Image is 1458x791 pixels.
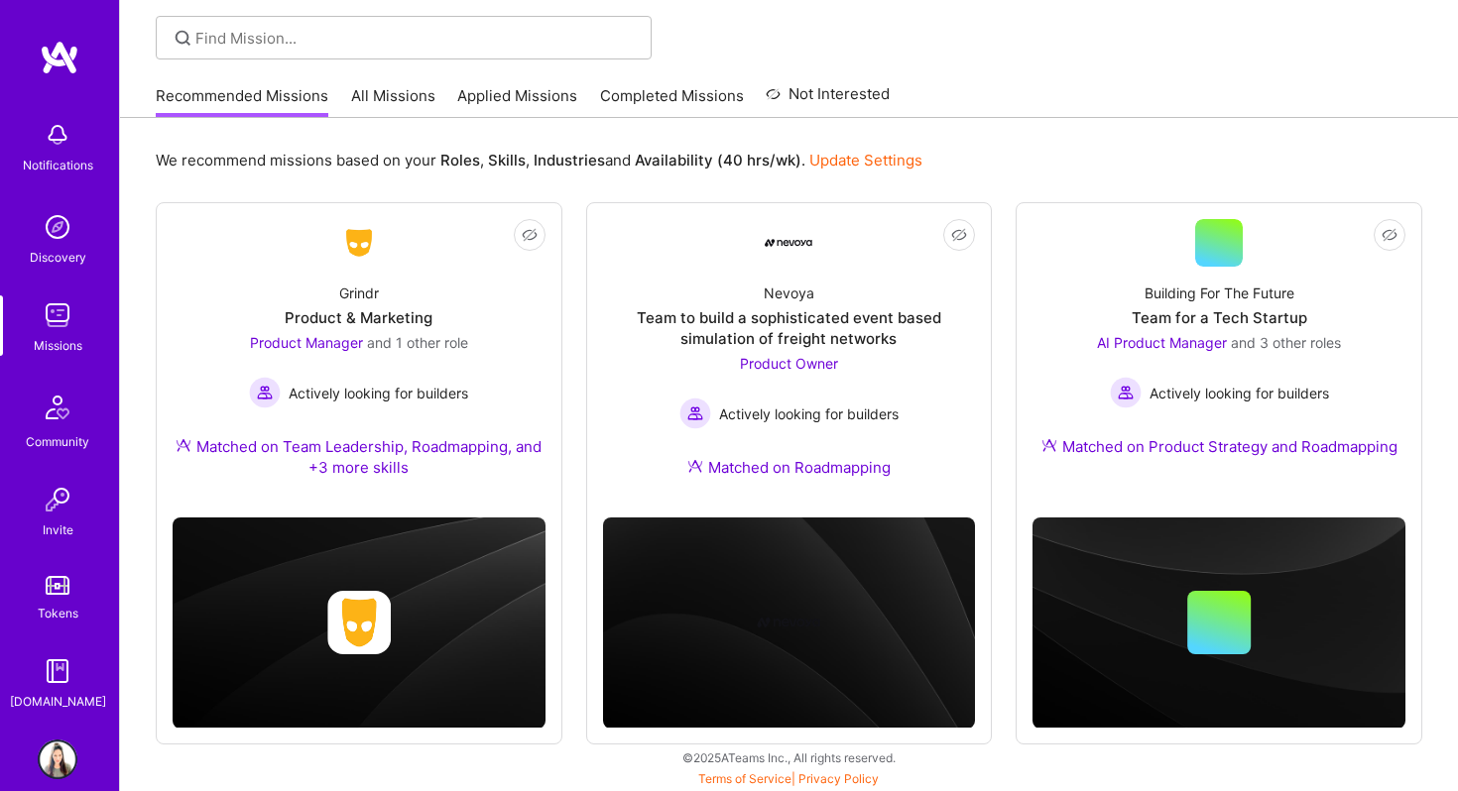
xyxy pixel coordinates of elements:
span: Product Owner [740,355,838,372]
div: Tokens [38,603,78,623]
img: logo [40,40,79,75]
i: icon SearchGrey [172,27,194,50]
div: Missions [34,335,82,356]
div: Grindr [339,282,379,303]
img: teamwork [38,295,77,335]
img: Company Logo [335,225,383,261]
img: Community [34,384,81,431]
span: and 1 other role [367,334,468,351]
img: discovery [38,207,77,247]
img: Company logo [327,591,391,654]
div: Invite [43,519,73,540]
a: Privacy Policy [798,771,879,786]
span: AI Product Manager [1097,334,1227,351]
span: | [698,771,879,786]
a: Building For The FutureTeam for a Tech StartupAI Product Manager and 3 other rolesActively lookin... [1033,219,1405,481]
span: Actively looking for builders [719,403,899,424]
i: icon EyeClosed [522,227,538,243]
img: cover [173,517,546,728]
img: Ateam Purple Icon [687,458,703,474]
span: Product Manager [250,334,363,351]
a: All Missions [351,85,435,118]
img: Ateam Purple Icon [1041,437,1057,453]
img: tokens [46,576,69,595]
p: We recommend missions based on your , , and . [156,150,922,170]
input: Find Mission... [195,28,637,49]
div: Matched on Roadmapping [687,457,891,478]
a: Company LogoGrindrProduct & MarketingProduct Manager and 1 other roleActively looking for builder... [173,219,546,502]
div: Notifications [23,155,93,175]
div: Discovery [30,247,86,268]
img: Company Logo [765,239,812,247]
img: guide book [38,651,77,691]
b: Skills [488,151,526,169]
b: Availability (40 hrs/wk) [635,151,801,169]
div: [DOMAIN_NAME] [10,691,106,712]
span: Actively looking for builders [289,383,468,403]
a: User Avatar [33,739,82,779]
span: Actively looking for builders [1150,383,1329,403]
img: Ateam Purple Icon [176,437,191,453]
div: © 2025 ATeams Inc., All rights reserved. [119,733,1458,782]
img: cover [603,517,976,728]
img: Company logo [757,591,820,654]
img: Invite [38,480,77,519]
div: Nevoya [764,282,814,303]
div: Building For The Future [1145,282,1294,303]
i: icon EyeClosed [951,227,967,243]
div: Team for a Tech Startup [1132,307,1307,328]
div: Team to build a sophisticated event based simulation of freight networks [603,307,976,349]
div: Product & Marketing [285,307,432,328]
b: Industries [534,151,605,169]
b: Roles [440,151,480,169]
img: cover [1033,517,1405,728]
a: Terms of Service [698,771,791,786]
img: Actively looking for builders [679,397,711,429]
a: Applied Missions [457,85,577,118]
a: Recommended Missions [156,85,328,118]
img: Actively looking for builders [249,377,281,408]
img: Actively looking for builders [1110,377,1142,408]
i: icon EyeClosed [1382,227,1397,243]
a: Not Interested [766,82,890,118]
a: Completed Missions [600,85,744,118]
a: Company LogoNevoyaTeam to build a sophisticated event based simulation of freight networksProduct... [603,219,976,502]
a: Update Settings [809,151,922,169]
span: and 3 other roles [1231,334,1341,351]
div: Community [26,431,89,452]
img: User Avatar [38,739,77,779]
div: Matched on Product Strategy and Roadmapping [1041,436,1397,457]
div: Matched on Team Leadership, Roadmapping, and +3 more skills [173,436,546,478]
img: bell [38,115,77,155]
